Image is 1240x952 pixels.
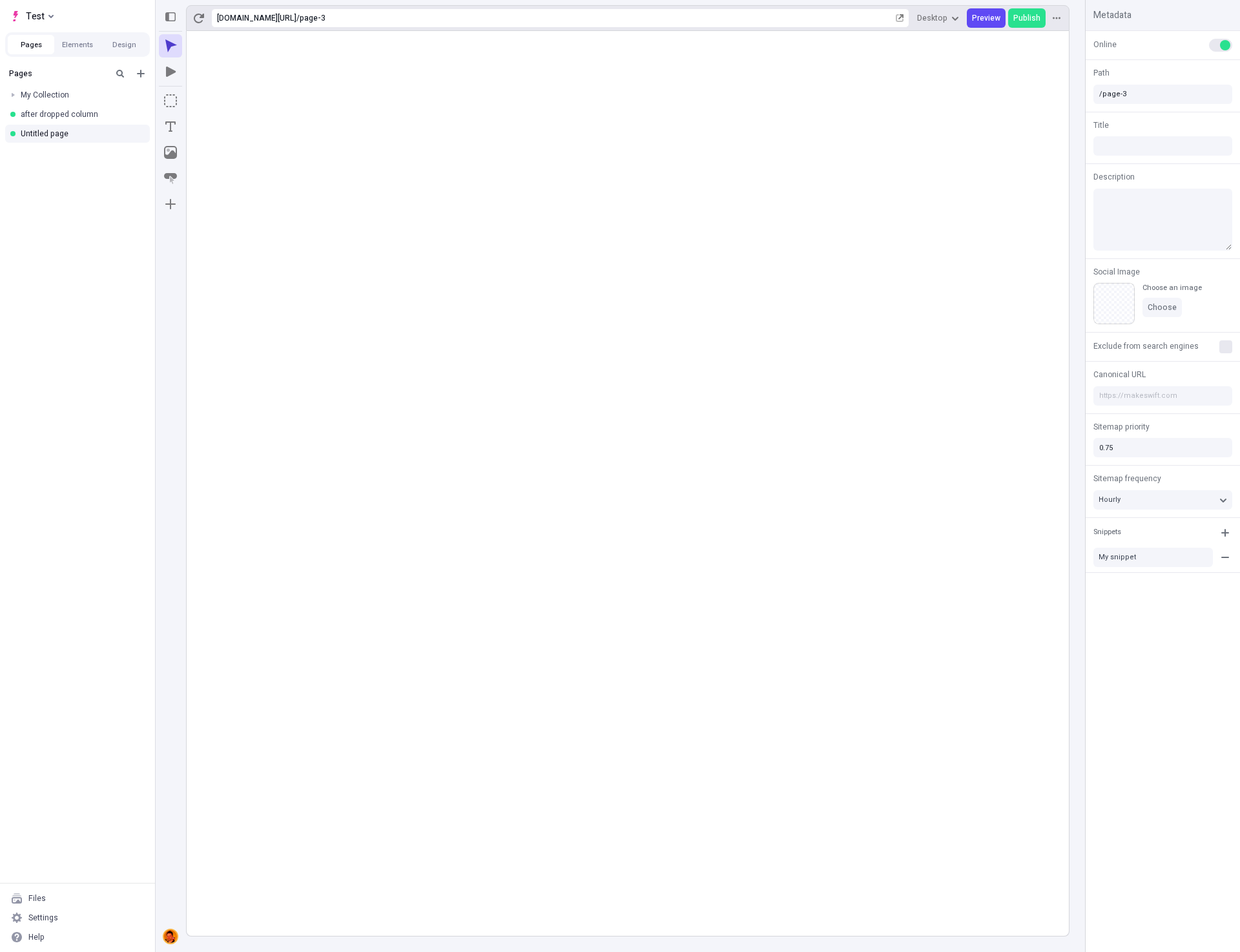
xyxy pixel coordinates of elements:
button: Box [159,89,182,112]
div: Snippets [1093,527,1121,538]
button: Hourly [1093,490,1232,510]
button: Image [159,141,182,164]
div: My Collection [21,90,139,100]
button: Choose [1142,298,1182,317]
button: Button [159,167,182,190]
div: Untitled page [21,129,139,139]
button: Publish [1008,8,1046,28]
span: Hourly [1099,494,1121,505]
span: Title [1093,119,1109,131]
span: Exclude from search engines [1093,340,1199,352]
span: Description [1093,171,1135,183]
span: Choose [1148,302,1177,313]
button: Text [159,115,182,138]
span: Sitemap frequency [1093,473,1161,484]
span: Social Image [1093,266,1140,278]
input: https://makeswift.com [1093,386,1232,406]
div: [URL][DOMAIN_NAME] [217,13,296,23]
button: Pages [8,35,54,54]
span: Path [1093,67,1110,79]
div: Choose an image [1142,283,1202,293]
div: My snippet [1099,552,1208,562]
div: Help [28,932,45,942]
button: Design [101,35,147,54]
div: after dropped column [21,109,139,119]
span: Online [1093,39,1117,50]
span: Preview [972,13,1000,23]
button: Add new [133,66,149,81]
button: Elements [54,35,101,54]
img: Avatar [164,930,177,943]
button: Select site [5,6,59,26]
div: N [164,930,177,943]
span: Test [26,8,45,24]
span: Desktop [917,13,947,23]
button: Desktop [912,8,964,28]
button: Preview [967,8,1006,28]
div: page-3 [300,13,893,23]
span: Sitemap priority [1093,421,1150,433]
button: My snippet [1093,548,1213,567]
div: Settings [28,913,58,923]
span: Publish [1013,13,1040,23]
div: / [296,13,300,23]
span: Canonical URL [1093,369,1146,380]
div: Pages [9,68,107,79]
div: Files [28,893,46,904]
